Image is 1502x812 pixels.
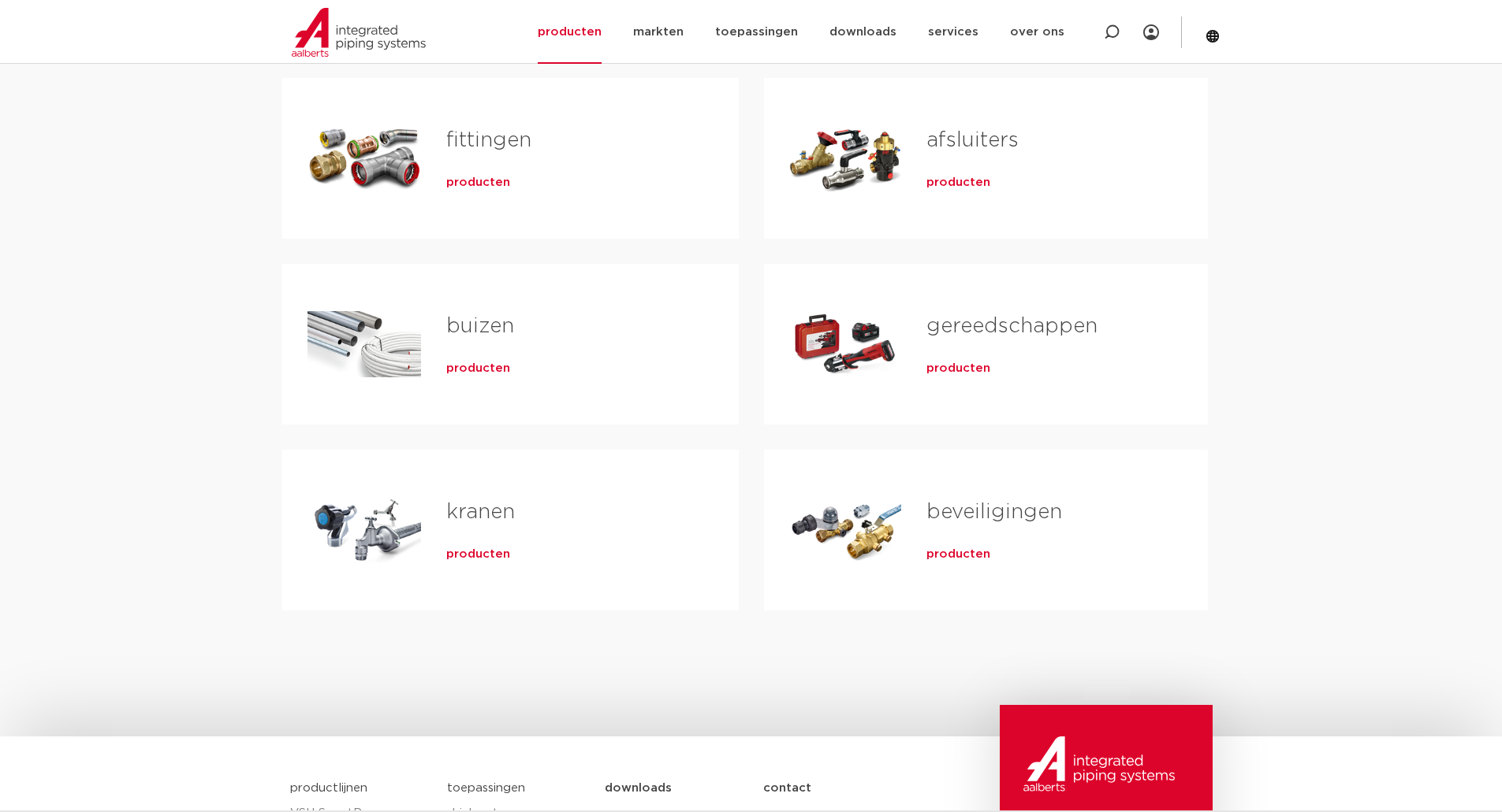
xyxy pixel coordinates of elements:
a: fittingen [446,130,531,150]
a: producten [926,175,990,191]
a: toepassingen [447,782,525,794]
a: afsluiters [926,130,1019,150]
a: buizen [446,316,514,336]
a: producten [446,175,510,191]
a: productlijnen [290,782,367,794]
a: producten [446,547,510,562]
a: contact [763,769,922,808]
a: producten [926,547,990,562]
a: producten [446,361,510,376]
a: downloads [605,769,763,808]
a: kranen [446,502,515,522]
a: producten [926,361,990,376]
a: gereedschappen [926,316,1098,336]
a: beveiligingen [926,502,1062,522]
